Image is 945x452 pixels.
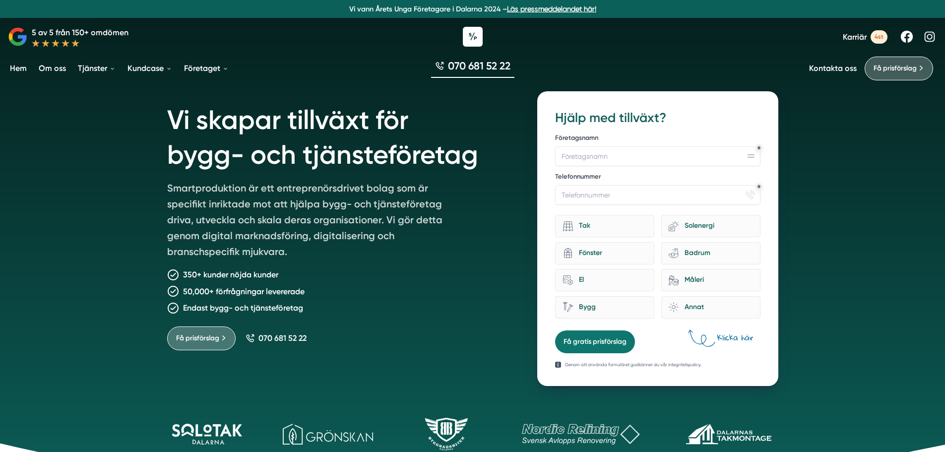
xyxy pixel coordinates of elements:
a: Om oss [37,56,68,81]
div: Obligatoriskt [757,146,761,150]
input: Telefonnummer [555,185,760,205]
label: Företagsnamn [555,133,760,144]
div: Obligatoriskt [757,185,761,189]
a: Få prisförslag [865,57,933,80]
a: Hem [8,56,29,81]
p: Vi vann Årets Unga Företagare i Dalarna 2024 – [4,4,941,14]
a: Karriär 4st [843,30,887,44]
p: 50,000+ förfrågningar levererade [183,285,305,298]
h3: Hjälp med tillväxt? [555,109,760,127]
p: Genom att använda formuläret godkänner du vår integritetspolicy. [565,361,701,368]
p: Endast bygg- och tjänsteföretag [183,302,303,314]
p: 350+ kunder nöjda kunder [183,268,278,281]
span: Karriär [843,32,867,42]
a: Företaget [182,56,231,81]
p: 5 av 5 från 150+ omdömen [32,26,128,39]
span: 070 681 52 22 [448,59,510,73]
a: Få prisförslag [167,326,236,350]
a: Kundcase [126,56,174,81]
span: Få prisförslag [874,63,917,74]
a: Kontakta oss [809,64,857,73]
p: Smartproduktion är ett entreprenörsdrivet bolag som är specifikt inriktade mot att hjälpa bygg- o... [167,180,453,263]
button: Få gratis prisförslag [555,330,635,353]
a: 070 681 52 22 [246,333,307,343]
span: 4st [871,30,887,44]
a: Tjänster [76,56,118,81]
label: Telefonnummer [555,172,760,183]
span: Få prisförslag [176,333,219,344]
a: Läs pressmeddelandet här! [507,5,596,13]
span: 070 681 52 22 [258,333,307,343]
a: 070 681 52 22 [431,59,514,78]
h1: Vi skapar tillväxt för bygg- och tjänsteföretag [167,91,514,180]
input: Företagsnamn [555,146,760,166]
